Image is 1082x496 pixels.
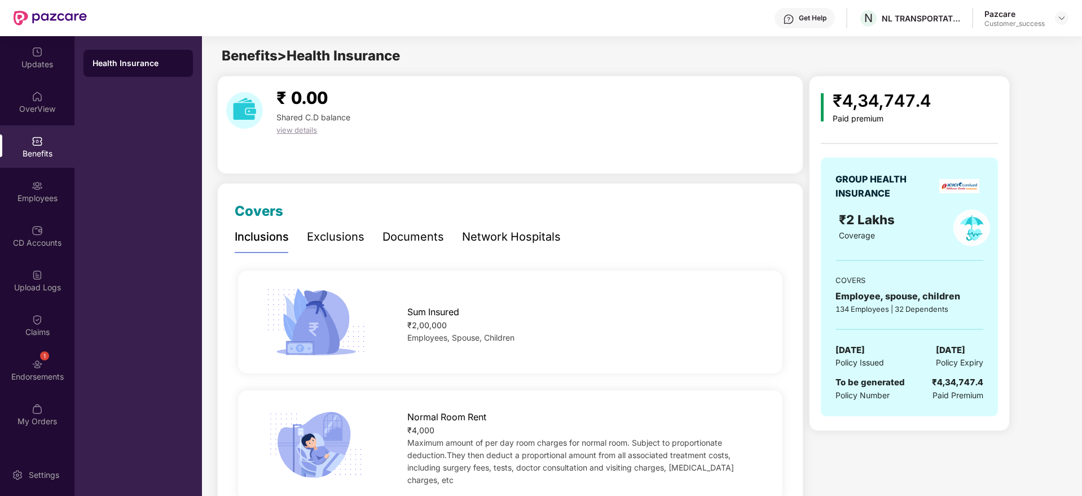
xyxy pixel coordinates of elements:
[14,11,87,25] img: New Pazcare Logo
[32,403,43,415] img: svg+xml;base64,PHN2ZyBpZD0iTXlfT3JkZXJzIiBkYXRhLW5hbWU9Ik15IE9yZGVycyIgeG1sbnM9Imh0dHA6Ly93d3cudz...
[32,91,43,102] img: svg+xml;base64,PHN2ZyBpZD0iSG9tZSIgeG1sbnM9Imh0dHA6Ly93d3cudzMub3JnLzIwMDAvc3ZnIiB3aWR0aD0iMjAiIG...
[407,410,486,424] span: Normal Room Rent
[933,389,983,402] span: Paid Premium
[833,88,931,114] div: ₹4,34,747.4
[32,46,43,58] img: svg+xml;base64,PHN2ZyBpZD0iVXBkYXRlZCIgeG1sbnM9Imh0dHA6Ly93d3cudzMub3JnLzIwMDAvc3ZnIiB3aWR0aD0iMj...
[93,58,184,69] div: Health Insurance
[407,438,734,485] span: Maximum amount of per day room charges for normal room. Subject to proportionate deduction.They t...
[407,424,758,437] div: ₹4,000
[32,269,43,281] img: svg+xml;base64,PHN2ZyBpZD0iVXBsb2FkX0xvZ3MiIGRhdGEtbmFtZT0iVXBsb2FkIExvZ3MiIHhtbG5zPSJodHRwOi8vd3...
[32,136,43,147] img: svg+xml;base64,PHN2ZyBpZD0iQmVuZWZpdHMiIHhtbG5zPSJodHRwOi8vd3d3LnczLm9yZy8yMDAwL3N2ZyIgd2lkdGg9Ij...
[32,225,43,236] img: svg+xml;base64,PHN2ZyBpZD0iQ0RfQWNjb3VudHMiIGRhdGEtbmFtZT0iQ0QgQWNjb3VudHMiIHhtbG5zPSJodHRwOi8vd3...
[226,92,263,129] img: download
[276,125,317,134] span: view details
[882,13,961,24] div: NL TRANSPORTATION PRIVATE LIMITED
[835,377,905,388] span: To be generated
[25,469,63,481] div: Settings
[984,19,1045,28] div: Customer_success
[936,356,983,369] span: Policy Expiry
[835,356,884,369] span: Policy Issued
[799,14,826,23] div: Get Help
[833,114,931,124] div: Paid premium
[835,289,983,303] div: Employee, spouse, children
[32,359,43,370] img: svg+xml;base64,PHN2ZyBpZD0iRW5kb3JzZW1lbnRzIiB4bWxucz0iaHR0cDovL3d3dy53My5vcmcvMjAwMC9zdmciIHdpZH...
[936,343,965,357] span: [DATE]
[32,314,43,325] img: svg+xml;base64,PHN2ZyBpZD0iQ2xhaW0iIHhtbG5zPSJodHRwOi8vd3d3LnczLm9yZy8yMDAwL3N2ZyIgd2lkdGg9IjIwIi...
[835,172,934,201] div: GROUP HEALTH INSURANCE
[939,179,979,193] img: insurerLogo
[839,212,898,227] span: ₹2 Lakhs
[821,93,824,121] img: icon
[835,343,865,357] span: [DATE]
[222,47,400,64] span: Benefits > Health Insurance
[407,319,758,332] div: ₹2,00,000
[932,376,983,389] div: ₹4,34,747.4
[235,203,283,219] span: Covers
[839,230,875,240] span: Coverage
[235,228,289,246] div: Inclusions
[40,351,49,360] div: 1
[953,210,990,246] img: policyIcon
[984,8,1045,19] div: Pazcare
[835,303,983,315] div: 134 Employees | 32 Dependents
[407,333,514,342] span: Employees, Spouse, Children
[32,180,43,192] img: svg+xml;base64,PHN2ZyBpZD0iRW1wbG95ZWVzIiB4bWxucz0iaHR0cDovL3d3dy53My5vcmcvMjAwMC9zdmciIHdpZHRoPS...
[462,228,561,246] div: Network Hospitals
[407,305,459,319] span: Sum Insured
[276,88,328,108] span: ₹ 0.00
[783,14,794,25] img: svg+xml;base64,PHN2ZyBpZD0iSGVscC0zMngzMiIgeG1sbnM9Imh0dHA6Ly93d3cudzMub3JnLzIwMDAvc3ZnIiB3aWR0aD...
[835,275,983,286] div: COVERS
[864,11,873,25] span: N
[307,228,364,246] div: Exclusions
[262,285,369,359] img: icon
[835,390,890,400] span: Policy Number
[276,112,350,122] span: Shared C.D balance
[382,228,444,246] div: Documents
[1057,14,1066,23] img: svg+xml;base64,PHN2ZyBpZD0iRHJvcGRvd24tMzJ4MzIiIHhtbG5zPSJodHRwOi8vd3d3LnczLm9yZy8yMDAwL3N2ZyIgd2...
[262,408,369,482] img: icon
[12,469,23,481] img: svg+xml;base64,PHN2ZyBpZD0iU2V0dGluZy0yMHgyMCIgeG1sbnM9Imh0dHA6Ly93d3cudzMub3JnLzIwMDAvc3ZnIiB3aW...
